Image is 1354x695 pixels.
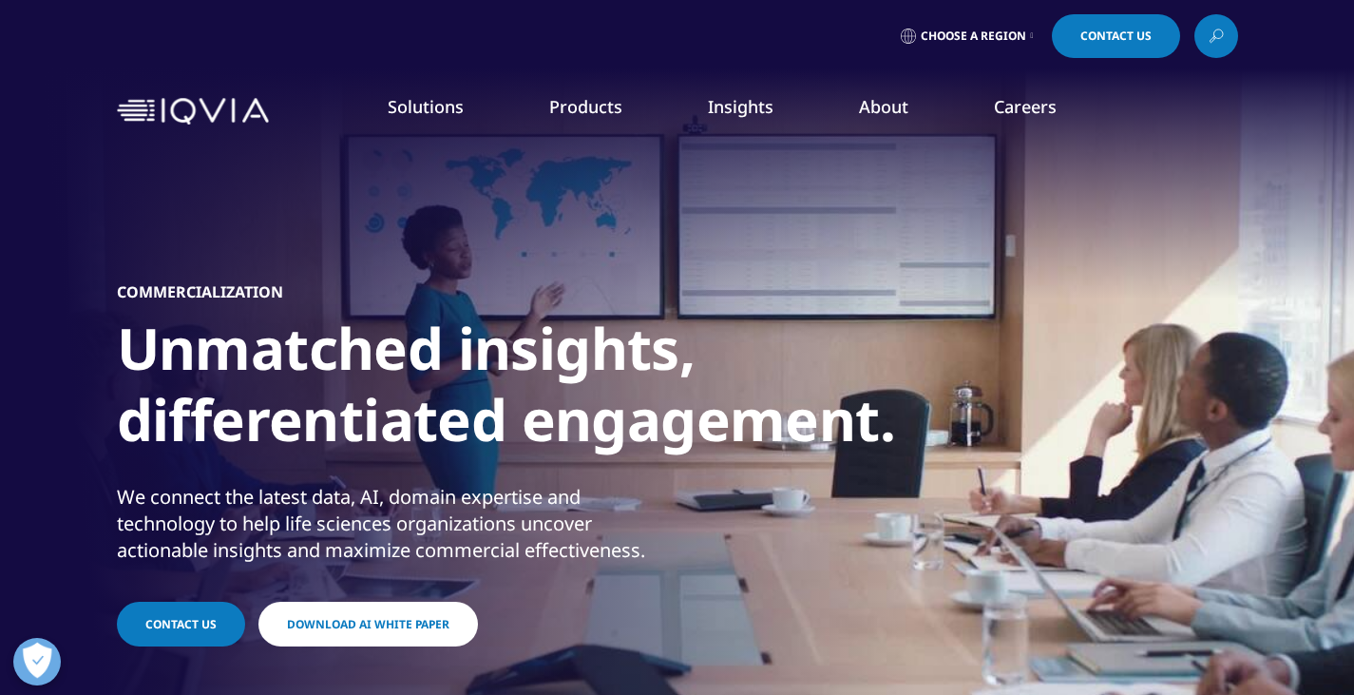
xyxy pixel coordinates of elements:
a: Solutions [388,95,464,118]
a: Insights [708,95,773,118]
span: Choose a Region [921,29,1026,44]
span: Contact Us [1080,30,1152,42]
h5: Commercialization [117,282,283,301]
a: Products [549,95,622,118]
div: We connect the latest data, AI, domain expertise and technology to help life sciences organizatio... [117,484,673,564]
span: Download AI White Paper [287,616,449,632]
img: IQVIA Healthcare Information Technology and Pharma Clinical Research Company [117,98,269,125]
h1: Unmatched insights, differentiated engagement. [117,313,830,467]
a: Contact Us [117,602,245,647]
a: Careers [994,95,1057,118]
nav: Primary [277,67,1238,156]
a: Contact Us [1052,14,1180,58]
span: Contact Us [145,616,217,632]
button: Open Preferences [13,638,61,685]
a: About [859,95,908,118]
a: Download AI White Paper [258,602,478,647]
